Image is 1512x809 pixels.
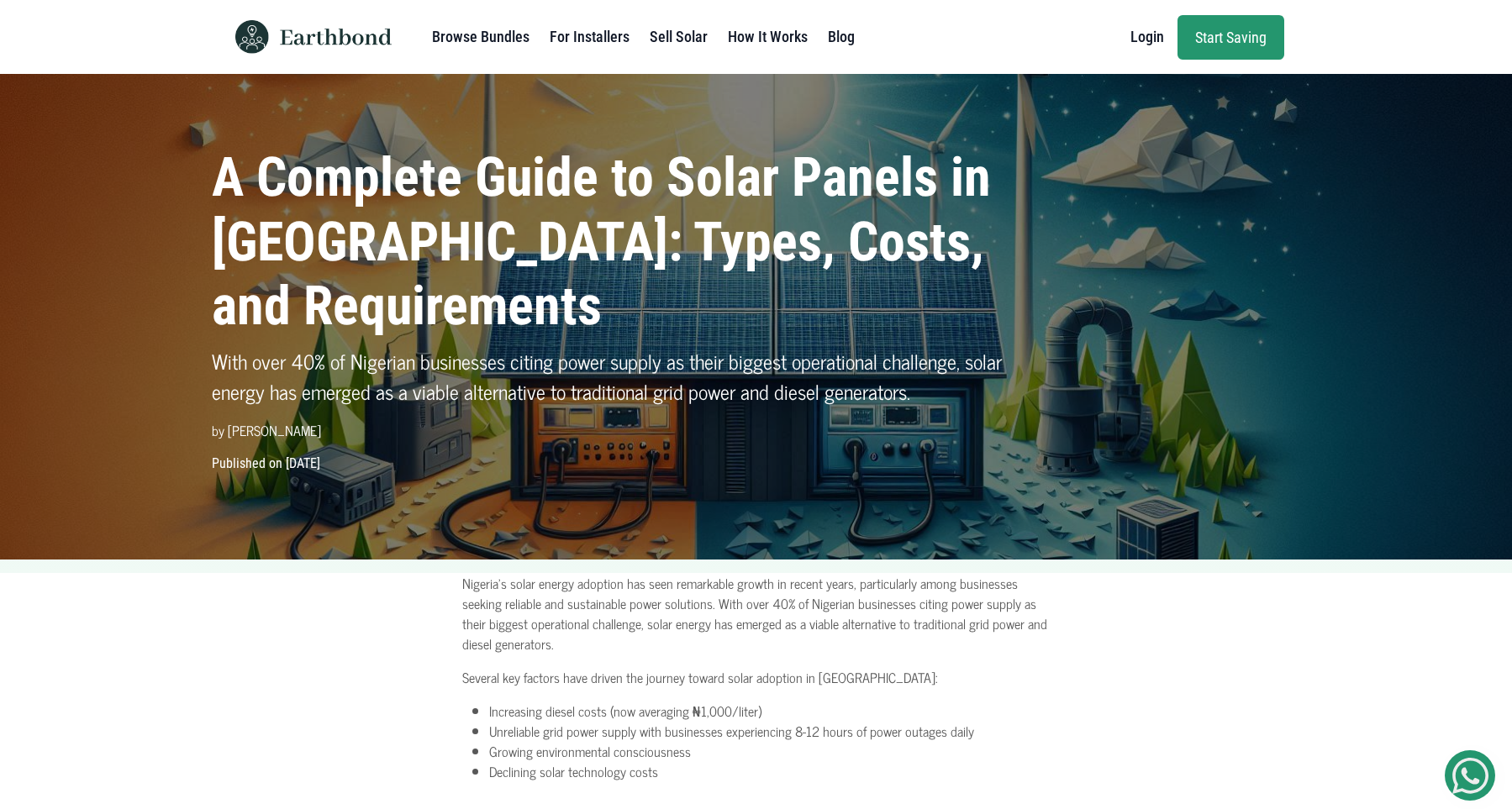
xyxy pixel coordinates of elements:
[650,20,708,54] a: Sell Solar
[202,454,1311,474] p: Published on [DATE]
[728,20,808,54] a: How It Works
[828,20,855,54] a: Blog
[229,20,276,54] img: Earthbond icon logo
[462,573,1051,654] p: Nigeria's solar energy adoption has seen remarkable growth in recent years, particularly among bu...
[489,721,1051,741] li: Unreliable grid power supply with businesses experiencing 8-12 hours of power outages daily
[489,761,1051,781] li: Declining solar technology costs
[489,701,1051,721] li: Increasing diesel costs (now averaging ₦1,000/liter)
[489,741,1051,761] li: Growing environmental consciousness
[462,667,1051,687] p: Several key factors have driven the journey toward solar adoption in [GEOGRAPHIC_DATA]:
[229,7,392,67] a: Earthbond icon logo Earthbond text logo
[212,346,1024,407] p: With over 40% of Nigerian businesses citing power supply as their biggest operational challenge, ...
[280,29,392,45] img: Earthbond text logo
[1177,15,1284,60] a: Start Saving
[1452,758,1488,794] img: Get Started On Earthbond Via Whatsapp
[550,20,630,54] a: For Installers
[432,20,529,54] a: Browse Bundles
[212,420,1024,440] p: by [PERSON_NAME]
[212,146,1024,339] h1: A Complete Guide to Solar Panels in [GEOGRAPHIC_DATA]: Types, Costs, and Requirements
[1130,20,1164,54] a: Login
